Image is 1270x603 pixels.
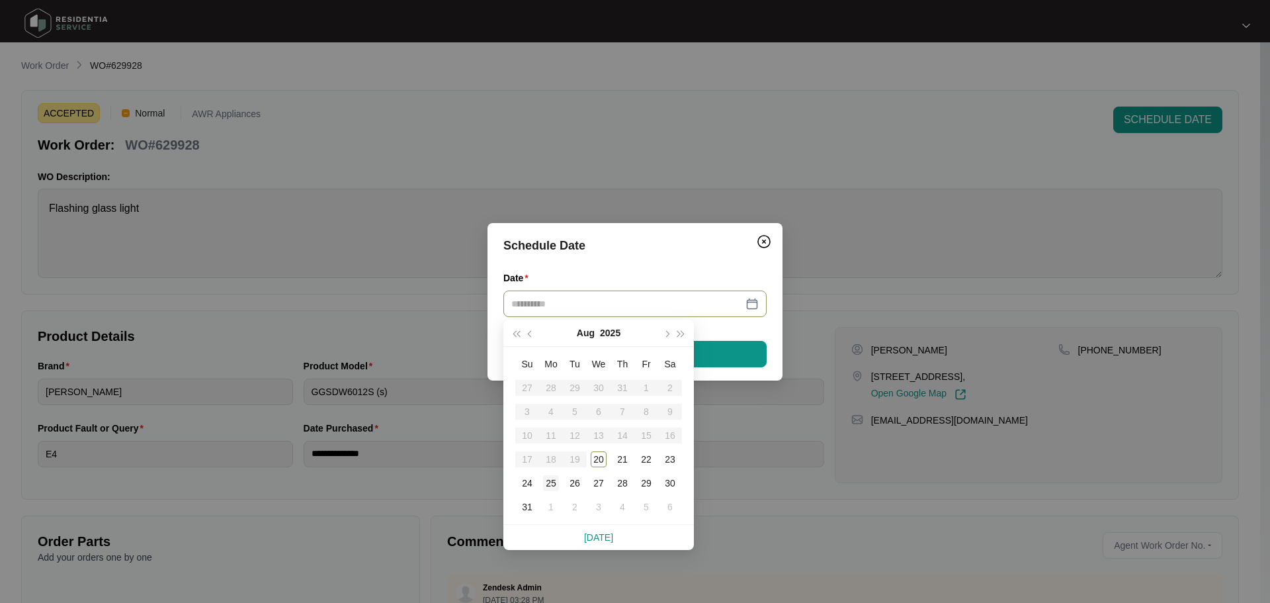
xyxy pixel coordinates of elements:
div: 27 [591,475,607,491]
td: 2025-08-20 [587,447,611,471]
th: We [587,352,611,376]
td: 2025-08-21 [611,447,634,471]
th: Tu [563,352,587,376]
th: Fr [634,352,658,376]
div: 29 [638,475,654,491]
div: 26 [567,475,583,491]
td: 2025-08-30 [658,471,682,495]
button: Aug [577,320,595,346]
div: 2 [567,499,583,515]
button: Close [753,231,775,252]
th: Sa [658,352,682,376]
th: Th [611,352,634,376]
td: 2025-08-28 [611,471,634,495]
td: 2025-08-22 [634,447,658,471]
td: 2025-09-01 [539,495,563,519]
td: 2025-08-25 [539,471,563,495]
td: 2025-08-23 [658,447,682,471]
div: 1 [543,499,559,515]
div: 24 [519,475,535,491]
img: closeCircle [756,234,772,250]
button: 2025 [600,320,620,346]
td: 2025-08-24 [515,471,539,495]
div: Schedule Date [503,236,767,255]
td: 2025-08-27 [587,471,611,495]
td: 2025-08-31 [515,495,539,519]
td: 2025-09-02 [563,495,587,519]
div: 31 [519,499,535,515]
a: [DATE] [584,532,613,543]
td: 2025-09-04 [611,495,634,519]
label: Date [503,271,534,285]
div: 30 [662,475,678,491]
div: 28 [614,475,630,491]
td: 2025-09-05 [634,495,658,519]
th: Su [515,352,539,376]
td: 2025-08-26 [563,471,587,495]
th: Mo [539,352,563,376]
td: 2025-09-06 [658,495,682,519]
div: 5 [638,499,654,515]
div: 25 [543,475,559,491]
input: Date [511,297,743,311]
div: 20 [591,451,607,467]
div: 21 [614,451,630,467]
div: 23 [662,451,678,467]
td: 2025-09-03 [587,495,611,519]
td: 2025-08-29 [634,471,658,495]
div: 22 [638,451,654,467]
div: 6 [662,499,678,515]
div: 3 [591,499,607,515]
div: 4 [614,499,630,515]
